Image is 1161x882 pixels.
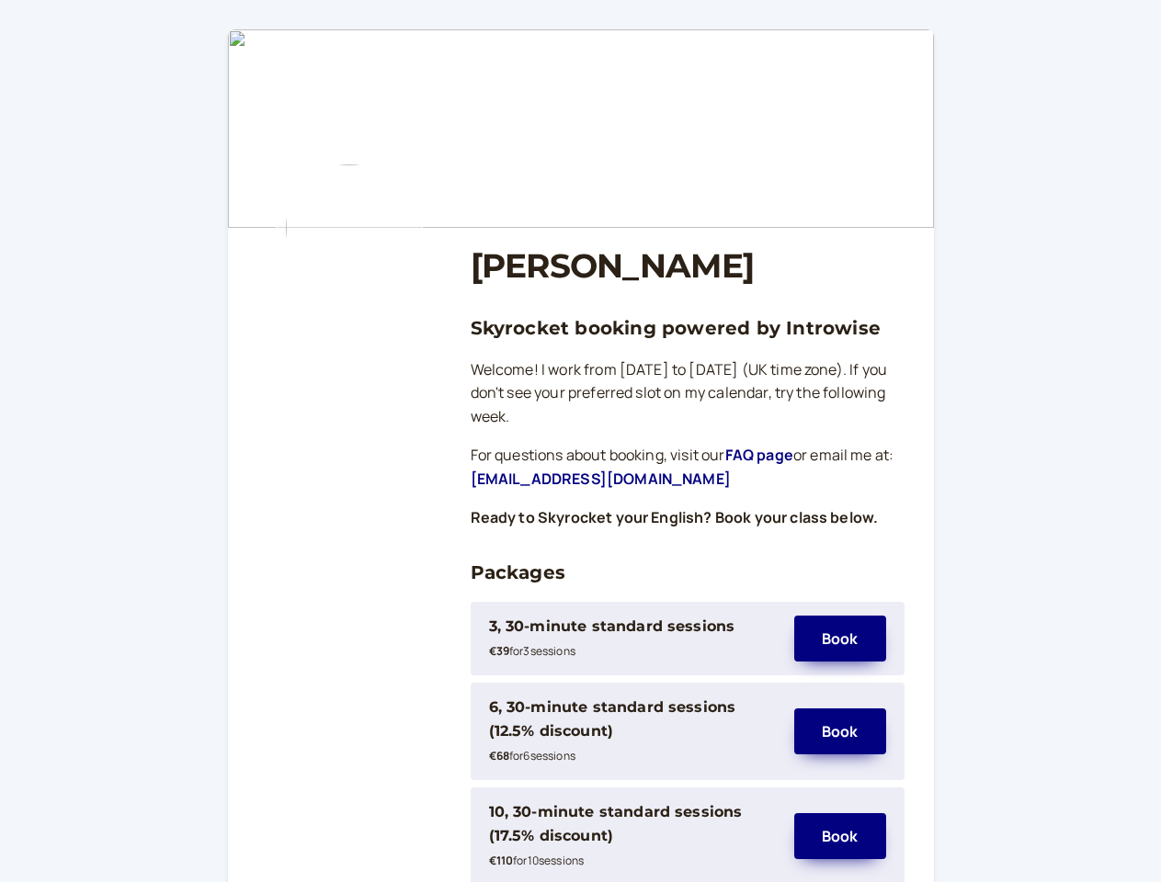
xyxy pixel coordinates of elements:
h3: Packages [471,558,905,587]
div: 10, 30-minute standard sessions (17.5% discount)€110for10sessions [489,800,776,872]
p: Welcome! I work from [DATE] to [DATE] (UK time zone). If you don't see your preferred slot on my ... [471,358,905,430]
a: [EMAIL_ADDRESS][DOMAIN_NAME] [471,469,731,489]
button: Book [794,813,886,859]
h3: Skyrocket booking powered by Introwise [471,313,905,343]
small: for 3 session s [489,643,575,659]
div: 10, 30-minute standard sessions (17.5% discount) [489,800,776,848]
button: Book [794,616,886,661]
div: 3, 30-minute standard sessions€39for3sessions [489,615,776,662]
b: €68 [489,748,509,763]
b: €39 [489,643,509,659]
small: for 10 session s [489,853,585,868]
small: for 6 session s [489,748,575,763]
a: FAQ page [725,445,793,465]
h1: [PERSON_NAME] [471,246,905,286]
b: €110 [489,853,514,868]
button: Book [794,708,886,754]
div: 3, 30-minute standard sessions [489,615,735,639]
div: 6, 30-minute standard sessions (12.5% discount) [489,695,776,743]
div: 6, 30-minute standard sessions (12.5% discount)€68for6sessions [489,695,776,767]
p: For questions about booking, visit our or email me at: [471,444,905,492]
strong: Ready to Skyrocket your English? Book your class below. [471,507,879,527]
